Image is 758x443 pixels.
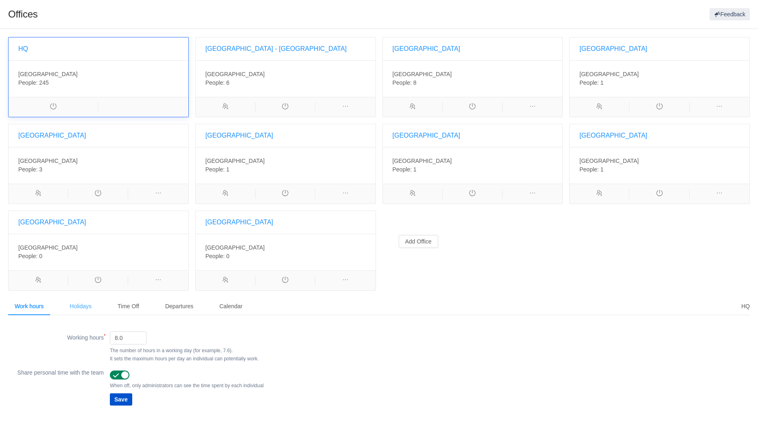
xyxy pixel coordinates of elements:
span: [GEOGRAPHIC_DATA] [18,244,78,251]
div: People: 0 [9,234,188,270]
i: icon: ellipsis [690,103,749,112]
i: icon: ellipsis [128,190,188,199]
i: icon: poweroff [629,190,689,199]
h1: Offices [8,8,288,20]
i: icon: usergroup-add [9,190,68,199]
i: icon: poweroff [629,103,689,112]
div: Departures [159,297,200,316]
a: [GEOGRAPHIC_DATA] [393,45,461,52]
div: People: 1 [570,147,749,184]
div: Time Off [111,297,146,316]
i: icon: ellipsis [690,190,749,199]
i: icon: ellipsis [502,190,562,199]
i: icon: ellipsis [128,276,188,285]
i: icon: poweroff [68,276,128,285]
div: People: 1 [196,147,376,184]
button: Add Office [399,235,438,248]
span: [GEOGRAPHIC_DATA] [205,158,265,164]
div: People: 1 [570,60,749,97]
span: [GEOGRAPHIC_DATA] [205,244,265,251]
div: Holidays [63,297,98,316]
button: Feedback [710,8,750,20]
i: icon: usergroup-add [196,190,255,199]
span: (required) [104,333,110,340]
i: icon: usergroup-add [383,103,442,112]
i: icon: poweroff [256,103,315,112]
a: [GEOGRAPHIC_DATA] [205,132,273,139]
i: icon: poweroff [443,103,502,112]
span: [GEOGRAPHIC_DATA] [18,71,78,77]
span: HQ [741,303,750,309]
span: [GEOGRAPHIC_DATA] [393,71,452,77]
div: The number of hours in a working day (for example, 7.6). It sets the maximum hours per day an ind... [110,347,750,363]
div: People: 6 [196,60,376,97]
span: [GEOGRAPHIC_DATA] [18,158,78,164]
a: [GEOGRAPHIC_DATA] [18,132,86,139]
a: [GEOGRAPHIC_DATA] [205,219,273,226]
i: icon: usergroup-add [196,276,255,285]
i: icon: poweroff [256,190,315,199]
i: icon: poweroff [256,276,315,285]
div: People: 0 [196,234,376,270]
span: [GEOGRAPHIC_DATA] [579,71,639,77]
div: When off, only administrators can see the time spent by each individual [110,382,750,390]
i: icon: usergroup-add [570,190,629,199]
i: icon: usergroup-add [383,190,442,199]
button: Save [110,393,132,406]
a: [GEOGRAPHIC_DATA] [579,45,647,52]
i: icon: ellipsis [315,103,375,112]
span: [GEOGRAPHIC_DATA] [393,158,452,164]
div: People: 245 [9,60,188,97]
div: Work hours [8,297,50,316]
div: People: 1 [383,147,563,184]
i: icon: poweroff [443,190,502,199]
i: icon: usergroup-add [570,103,629,112]
i: icon: ellipsis [315,276,375,285]
i: icon: poweroff [9,103,98,112]
div: People: 8 [383,60,563,97]
a: [GEOGRAPHIC_DATA] - [GEOGRAPHIC_DATA] [205,45,347,52]
a: [GEOGRAPHIC_DATA] [18,219,86,226]
label: Share personal time with the team [8,366,104,377]
span: [GEOGRAPHIC_DATA] [205,71,265,77]
div: Calendar [213,297,249,316]
a: [GEOGRAPHIC_DATA] [579,132,647,139]
div: People: 3 [9,147,188,184]
i: icon: poweroff [68,190,128,199]
label: Working hours [8,331,104,342]
i: icon: usergroup-add [196,103,255,112]
i: icon: ellipsis [315,190,375,199]
i: icon: ellipsis [502,103,562,112]
a: HQ [18,45,28,52]
i: icon: usergroup-add [9,276,68,285]
span: [GEOGRAPHIC_DATA] [579,158,639,164]
a: [GEOGRAPHIC_DATA] [393,132,461,139]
